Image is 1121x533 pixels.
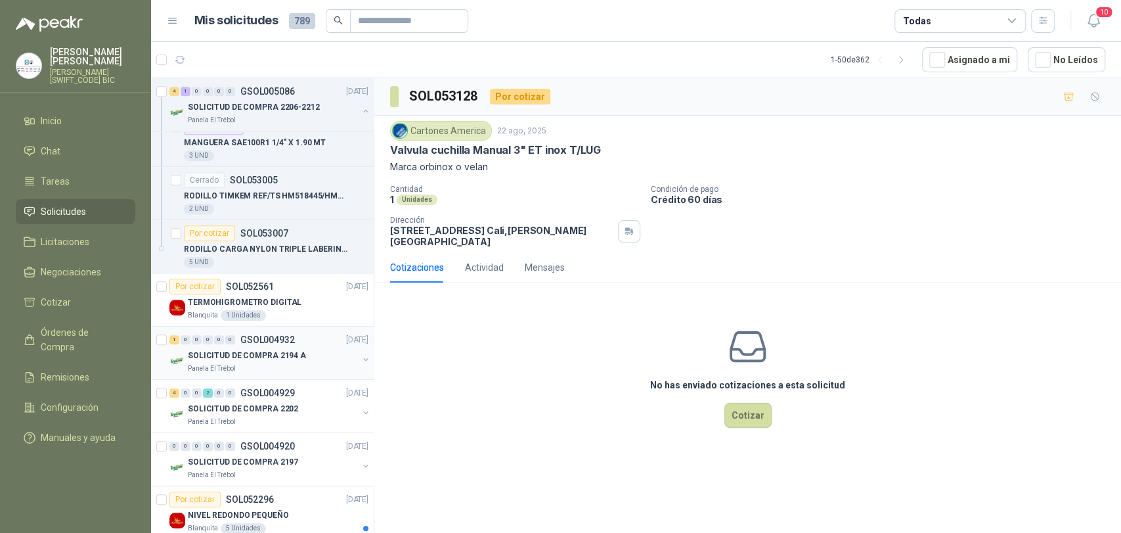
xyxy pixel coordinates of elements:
span: Remisiones [41,370,89,384]
p: Panela El Trébol [188,363,236,374]
button: 10 [1082,9,1105,33]
a: Manuales y ayuda [16,425,135,450]
a: 1 0 0 0 0 0 GSOL004932[DATE] Company LogoSOLICITUD DE COMPRA 2194 APanela El Trébol [169,332,371,374]
h3: No has enviado cotizaciones a esta solicitud [650,378,845,392]
div: 0 [203,335,213,344]
a: Configuración [16,395,135,420]
img: Company Logo [169,104,185,120]
button: Asignado a mi [922,47,1017,72]
p: SOLICITUD DE COMPRA 2194 A [188,350,306,362]
span: 789 [289,13,315,29]
p: Crédito 60 días [651,194,1116,205]
div: Actividad [465,260,504,275]
div: Cotizaciones [390,260,444,275]
div: 2 UND [184,204,214,214]
p: MANGUERA SAE100R1 1/4" X 1.90 MT [184,137,326,149]
button: No Leídos [1028,47,1105,72]
p: GSOL004920 [240,442,295,451]
p: Dirección [390,216,613,225]
span: Órdenes de Compra [41,325,123,354]
div: 0 [225,87,235,96]
span: Inicio [41,114,62,128]
a: Chat [16,139,135,164]
div: 1 [181,87,190,96]
a: Negociaciones [16,260,135,285]
p: Panela El Trébol [188,115,236,126]
img: Company Logo [169,353,185,369]
p: TERMOHIGROMETRO DIGITAL [188,296,301,309]
div: 0 [214,335,224,344]
a: Licitaciones [16,229,135,254]
p: [PERSON_NAME] [PERSON_NAME] [50,47,135,66]
p: [DATE] [346,494,368,506]
span: Negociaciones [41,265,101,279]
a: Por cotizarSOL053007RODILLO CARGA NYLON TRIPLE LABERINTO DE5 UND [151,220,374,273]
a: Cotizar [16,290,135,315]
p: NIVEL REDONDO PEQUEÑO [188,509,288,522]
div: 0 [181,442,190,451]
p: GSOL004929 [240,388,295,398]
div: 5 UND [184,257,214,267]
a: CerradoSOL053005RODILLO TIMKEM REF/TS HM518445/HM5184102 UND [151,167,374,220]
span: Licitaciones [41,235,89,249]
div: 0 [192,388,202,398]
p: Condición de pago [651,185,1116,194]
p: [DATE] [346,85,368,98]
h1: Mis solicitudes [194,11,278,30]
a: Remisiones [16,365,135,390]
div: 0 [169,442,179,451]
a: Por adjudicarSOL053004MANGUERA SAE100R1 1/4" X 1.90 MT3 UND [151,114,374,167]
p: [DATE] [346,387,368,400]
div: 0 [192,87,202,96]
div: Unidades [397,195,437,205]
div: 0 [225,388,235,398]
img: Company Logo [169,406,185,422]
p: Panela El Trébol [188,470,236,480]
div: Cartones America [390,121,492,141]
p: [DATE] [346,281,368,293]
span: Cotizar [41,295,71,310]
a: 0 0 0 0 0 0 GSOL004920[DATE] Company LogoSOLICITUD DE COMPRA 2197Panela El Trébol [169,438,371,480]
div: 4 [169,388,179,398]
span: Tareas [41,174,70,189]
div: 0 [181,335,190,344]
p: Blanquita [188,310,218,321]
a: Órdenes de Compra [16,320,135,359]
p: Valvula cuchilla Manual 3" ET inox T/LUG [390,143,601,157]
div: Por cotizar [169,492,221,507]
div: Por cotizar [490,89,550,104]
p: SOL053004 [249,122,297,131]
div: 1 Unidades [221,310,266,321]
p: GSOL005086 [240,87,295,96]
p: [PERSON_NAME] [SWIFT_CODE] BIC [50,68,135,84]
span: Manuales y ayuda [41,430,116,445]
p: RODILLO TIMKEM REF/TS HM518445/HM518410 [184,190,347,202]
div: 2 [203,388,213,398]
p: [DATE] [346,334,368,346]
span: Solicitudes [41,204,86,219]
div: Por cotizar [169,279,221,294]
h3: SOL053128 [409,86,479,106]
div: 0 [214,442,224,451]
span: Configuración [41,400,99,415]
p: SOLICITUD DE COMPRA 2206-2212 [188,101,320,114]
a: Solicitudes [16,199,135,224]
div: 0 [203,87,213,96]
div: Mensajes [525,260,565,275]
img: Logo peakr [16,16,83,32]
button: Cotizar [724,403,772,428]
div: 0 [181,388,190,398]
img: Company Logo [169,459,185,475]
p: Marca orbinox o velan [390,160,1105,174]
p: 1 [390,194,394,205]
div: 0 [214,87,224,96]
p: SOL052296 [226,495,274,504]
span: Chat [41,144,60,158]
a: Inicio [16,108,135,133]
p: Cantidad [390,185,640,194]
p: [DATE] [346,440,368,453]
div: Todas [903,14,931,28]
div: 0 [225,442,235,451]
p: GSOL004932 [240,335,295,344]
p: SOLICITUD DE COMPRA 2197 [188,456,298,469]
